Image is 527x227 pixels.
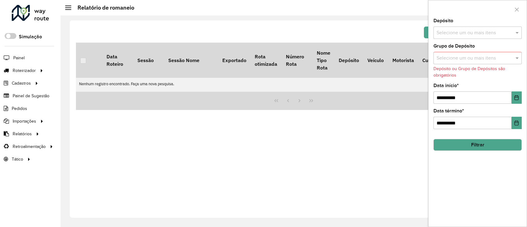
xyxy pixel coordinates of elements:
[433,139,522,151] button: Filtrar
[433,82,459,89] label: Data início
[433,17,453,24] label: Depósito
[433,42,475,50] label: Grupo de Depósito
[433,66,505,78] formly-validation-message: Depósito ou Grupo de Depósitos são obrigatórios
[512,91,522,104] button: Choose Date
[433,107,464,115] label: Data término
[512,117,522,129] button: Choose Date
